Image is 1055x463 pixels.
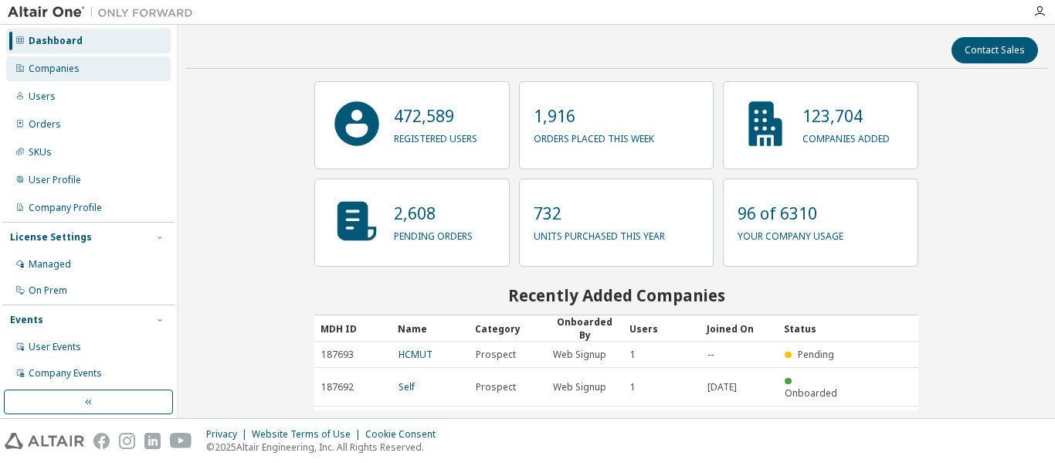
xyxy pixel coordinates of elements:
div: SKUs [29,146,52,158]
div: Privacy [206,428,252,441]
div: Users [29,90,56,103]
div: Company Events [29,367,102,380]
p: 732 [534,202,665,225]
p: units purchased this year [534,225,665,243]
img: linkedin.svg [144,433,161,449]
span: Prospect [476,349,516,361]
div: Joined On [707,316,772,341]
div: Onboarded By [552,315,617,342]
span: -- [707,349,714,361]
img: instagram.svg [119,433,135,449]
div: Events [10,314,43,326]
span: 187693 [321,349,354,361]
div: MDH ID [321,316,385,341]
span: Prospect [476,381,516,393]
p: 1,916 [534,104,654,128]
p: 96 of 6310 [738,202,843,225]
div: User Profile [29,174,81,186]
p: 472,589 [394,104,477,128]
div: Orders [29,118,61,131]
p: registered users [394,128,477,145]
img: youtube.svg [170,433,192,449]
span: [DATE] [707,381,737,393]
div: Companies [29,63,80,75]
div: Company Profile [29,202,102,214]
span: 1 [630,381,636,393]
p: © 2025 Altair Engineering, Inc. All Rights Reserved. [206,441,445,454]
a: HCMUT [399,348,433,361]
span: 1 [630,349,636,361]
div: Users [629,316,694,341]
div: Name [398,316,463,341]
span: 187692 [321,381,354,393]
div: Category [475,316,540,341]
img: facebook.svg [93,433,110,449]
p: orders placed this week [534,128,654,145]
div: Cookie Consent [365,428,445,441]
div: Website Terms of Use [252,428,365,441]
img: Altair One [8,5,201,20]
span: Pending [798,348,834,361]
img: altair_logo.svg [5,433,84,449]
button: Contact Sales [952,37,1038,63]
div: Status [784,316,849,341]
h2: Recently Added Companies [314,285,918,305]
div: On Prem [29,284,67,297]
div: Managed [29,258,71,271]
span: Web Signup [553,381,606,393]
p: your company usage [738,225,843,243]
a: Self [399,380,415,393]
div: Dashboard [29,35,83,47]
span: Web Signup [553,349,606,361]
p: 123,704 [802,104,890,128]
span: Onboarded [785,386,837,400]
div: License Settings [10,231,92,243]
div: User Events [29,341,81,353]
p: pending orders [394,225,473,243]
p: companies added [802,128,890,145]
p: 2,608 [394,202,473,225]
